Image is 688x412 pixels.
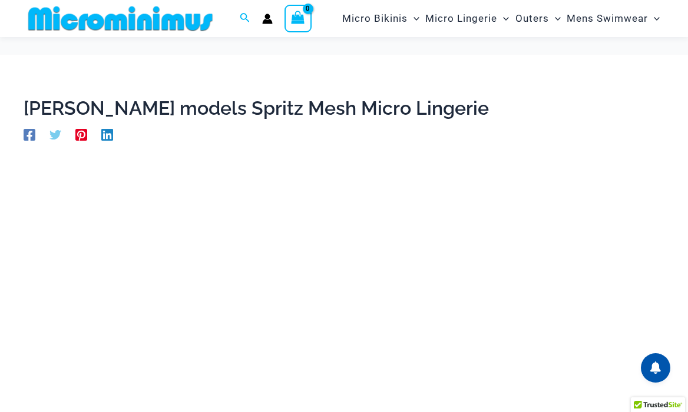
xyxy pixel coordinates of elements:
span: Menu Toggle [549,4,561,34]
a: Facebook [24,128,35,141]
a: OutersMenu ToggleMenu Toggle [512,4,564,34]
span: Menu Toggle [408,4,419,34]
nav: Site Navigation [338,2,664,35]
h1: [PERSON_NAME] models Spritz Mesh Micro Lingerie [24,97,664,119]
a: Pinterest [75,128,87,141]
a: View Shopping Cart, empty [285,5,312,32]
a: Micro BikinisMenu ToggleMenu Toggle [339,4,422,34]
a: Linkedin [101,128,113,141]
a: Mens SwimwearMenu ToggleMenu Toggle [564,4,663,34]
a: Twitter [49,128,61,141]
a: Search icon link [240,11,250,26]
a: Micro LingerieMenu ToggleMenu Toggle [422,4,512,34]
span: Micro Lingerie [425,4,497,34]
span: Mens Swimwear [567,4,648,34]
span: Menu Toggle [648,4,660,34]
img: MM SHOP LOGO FLAT [24,5,217,32]
span: Outers [515,4,549,34]
span: Menu Toggle [497,4,509,34]
a: Account icon link [262,14,273,24]
span: Micro Bikinis [342,4,408,34]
